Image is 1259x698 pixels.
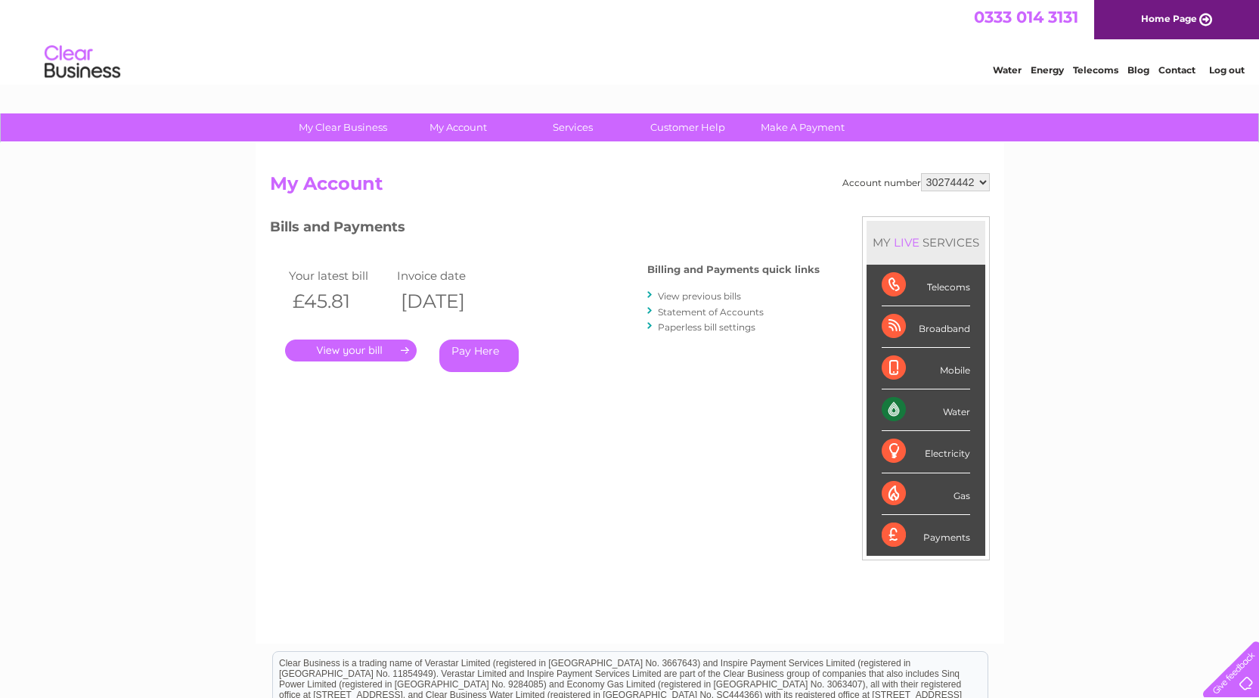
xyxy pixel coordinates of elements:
a: Blog [1127,64,1149,76]
h2: My Account [270,173,990,202]
a: My Account [395,113,520,141]
div: Account number [842,173,990,191]
a: Services [510,113,635,141]
div: Broadband [882,306,970,348]
td: Invoice date [393,265,502,286]
a: Log out [1209,64,1245,76]
h3: Bills and Payments [270,216,820,243]
div: Gas [882,473,970,515]
h4: Billing and Payments quick links [647,264,820,275]
div: Telecoms [882,265,970,306]
a: Pay Here [439,340,519,372]
a: Energy [1031,64,1064,76]
a: My Clear Business [281,113,405,141]
div: MY SERVICES [867,221,985,264]
td: Your latest bill [285,265,394,286]
a: Paperless bill settings [658,321,755,333]
a: Contact [1158,64,1195,76]
a: Water [993,64,1022,76]
th: £45.81 [285,286,394,317]
div: Electricity [882,431,970,473]
div: LIVE [891,235,923,250]
a: . [285,340,417,361]
a: 0333 014 3131 [974,8,1078,26]
th: [DATE] [393,286,502,317]
div: Payments [882,515,970,556]
a: Make A Payment [740,113,865,141]
a: Customer Help [625,113,750,141]
a: Telecoms [1073,64,1118,76]
a: View previous bills [658,290,741,302]
div: Water [882,389,970,431]
div: Mobile [882,348,970,389]
a: Statement of Accounts [658,306,764,318]
div: Clear Business is a trading name of Verastar Limited (registered in [GEOGRAPHIC_DATA] No. 3667643... [273,8,988,73]
img: logo.png [44,39,121,85]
